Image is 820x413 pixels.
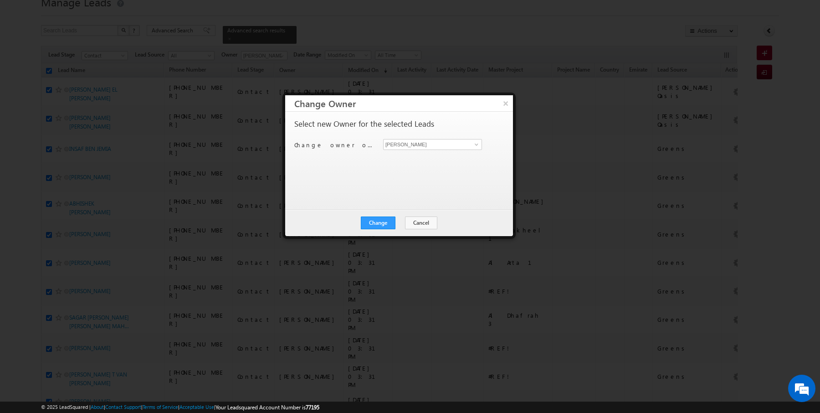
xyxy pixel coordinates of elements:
[143,404,178,410] a: Terms of Service
[383,139,482,150] input: Type to Search
[294,95,513,111] h3: Change Owner
[179,404,214,410] a: Acceptable Use
[41,403,319,412] span: © 2025 LeadSquared | | | | |
[91,404,104,410] a: About
[47,48,153,60] div: Chat with us now
[215,404,319,411] span: Your Leadsquared Account Number is
[105,404,141,410] a: Contact Support
[405,217,437,229] button: Cancel
[361,217,395,229] button: Change
[124,281,165,293] em: Start Chat
[498,95,513,111] button: ×
[294,120,434,128] p: Select new Owner for the selected Leads
[15,48,38,60] img: d_60004797649_company_0_60004797649
[470,140,481,149] a: Show All Items
[306,404,319,411] span: 77195
[294,141,376,149] p: Change owner of 12 leads to
[149,5,171,26] div: Minimize live chat window
[12,84,166,274] textarea: Type your message and hit 'Enter'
